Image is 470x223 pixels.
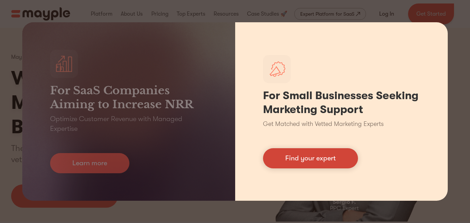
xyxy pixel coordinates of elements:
p: Get Matched with Vetted Marketing Experts [263,119,384,129]
h3: For SaaS Companies Aiming to Increase NRR [50,83,207,111]
h1: For Small Businesses Seeking Marketing Support [263,89,420,117]
a: Find your expert [263,148,358,168]
a: Learn more [50,153,129,173]
p: Optimize Customer Revenue with Managed Expertise [50,114,207,134]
